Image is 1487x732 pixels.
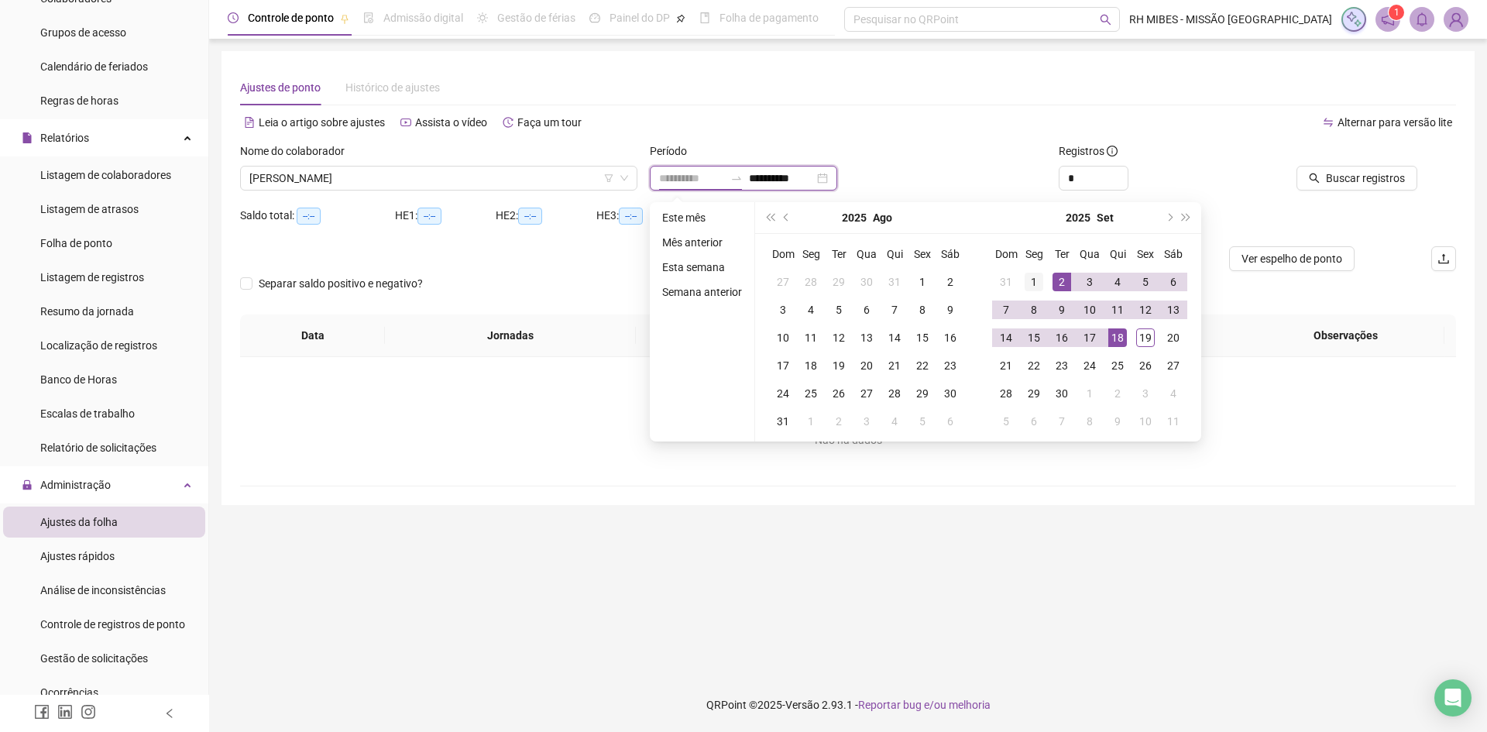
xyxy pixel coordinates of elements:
[936,296,964,324] td: 2025-08-09
[825,380,853,407] td: 2025-08-26
[1020,380,1048,407] td: 2025-09-29
[1164,412,1183,431] div: 11
[769,296,797,324] td: 2025-08-03
[829,412,848,431] div: 2
[1108,301,1127,319] div: 11
[1076,407,1104,435] td: 2025-10-08
[913,384,932,403] div: 29
[881,380,908,407] td: 2025-08-28
[1107,146,1118,156] span: info-circle
[1080,328,1099,347] div: 17
[802,328,820,347] div: 11
[797,352,825,380] td: 2025-08-18
[1164,301,1183,319] div: 13
[1076,324,1104,352] td: 2025-09-17
[941,412,960,431] div: 6
[881,296,908,324] td: 2025-08-07
[825,324,853,352] td: 2025-08-12
[774,412,792,431] div: 31
[1104,380,1132,407] td: 2025-10-02
[259,116,385,129] span: Leia o artigo sobre ajustes
[797,296,825,324] td: 2025-08-04
[802,301,820,319] div: 4
[1394,7,1399,18] span: 1
[1309,173,1320,184] span: search
[936,268,964,296] td: 2025-08-02
[857,384,876,403] div: 27
[802,356,820,375] div: 18
[1136,412,1155,431] div: 10
[1048,296,1076,324] td: 2025-09-09
[1136,356,1155,375] div: 26
[908,268,936,296] td: 2025-08-01
[1132,296,1159,324] td: 2025-09-12
[992,240,1020,268] th: Dom
[1053,273,1071,291] div: 2
[769,324,797,352] td: 2025-08-10
[774,384,792,403] div: 24
[857,273,876,291] div: 30
[1437,253,1450,265] span: upload
[503,117,513,128] span: history
[941,273,960,291] div: 2
[1164,356,1183,375] div: 27
[825,240,853,268] th: Ter
[1136,273,1155,291] div: 5
[1108,328,1127,347] div: 18
[997,301,1015,319] div: 7
[395,207,496,225] div: HE 1:
[415,116,487,129] span: Assista o vídeo
[857,328,876,347] div: 13
[589,12,600,23] span: dashboard
[881,324,908,352] td: 2025-08-14
[1048,380,1076,407] td: 2025-09-30
[297,208,321,225] span: --:--
[853,296,881,324] td: 2025-08-06
[240,143,355,160] label: Nome do colaborador
[1104,268,1132,296] td: 2025-09-04
[853,407,881,435] td: 2025-09-03
[1159,268,1187,296] td: 2025-09-06
[240,81,321,94] span: Ajustes de ponto
[81,704,96,720] span: instagram
[1132,268,1159,296] td: 2025-09-05
[1136,328,1155,347] div: 19
[719,12,819,24] span: Folha de pagamento
[913,301,932,319] div: 8
[1164,384,1183,403] div: 4
[997,384,1015,403] div: 28
[936,240,964,268] th: Sáb
[1229,246,1355,271] button: Ver espelho de ponto
[1159,324,1187,352] td: 2025-09-20
[699,12,710,23] span: book
[40,26,126,39] span: Grupos de acesso
[1080,301,1099,319] div: 10
[1053,328,1071,347] div: 16
[913,328,932,347] div: 15
[1025,301,1043,319] div: 8
[1415,12,1429,26] span: bell
[853,352,881,380] td: 2025-08-20
[769,380,797,407] td: 2025-08-24
[992,268,1020,296] td: 2025-08-31
[1025,384,1043,403] div: 29
[164,708,175,719] span: left
[1048,268,1076,296] td: 2025-09-02
[610,12,670,24] span: Painel do DP
[477,12,488,23] span: sun
[1053,356,1071,375] div: 23
[858,699,991,711] span: Reportar bug e/ou melhoria
[1159,240,1187,268] th: Sáb
[1020,240,1048,268] th: Seg
[650,143,697,160] label: Período
[1025,412,1043,431] div: 6
[40,618,185,631] span: Controle de registros de ponto
[1326,170,1405,187] span: Buscar registros
[676,14,685,23] span: pushpin
[1080,384,1099,403] div: 1
[936,324,964,352] td: 2025-08-16
[941,384,960,403] div: 30
[1159,352,1187,380] td: 2025-09-27
[1132,380,1159,407] td: 2025-10-03
[1160,202,1177,233] button: next-year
